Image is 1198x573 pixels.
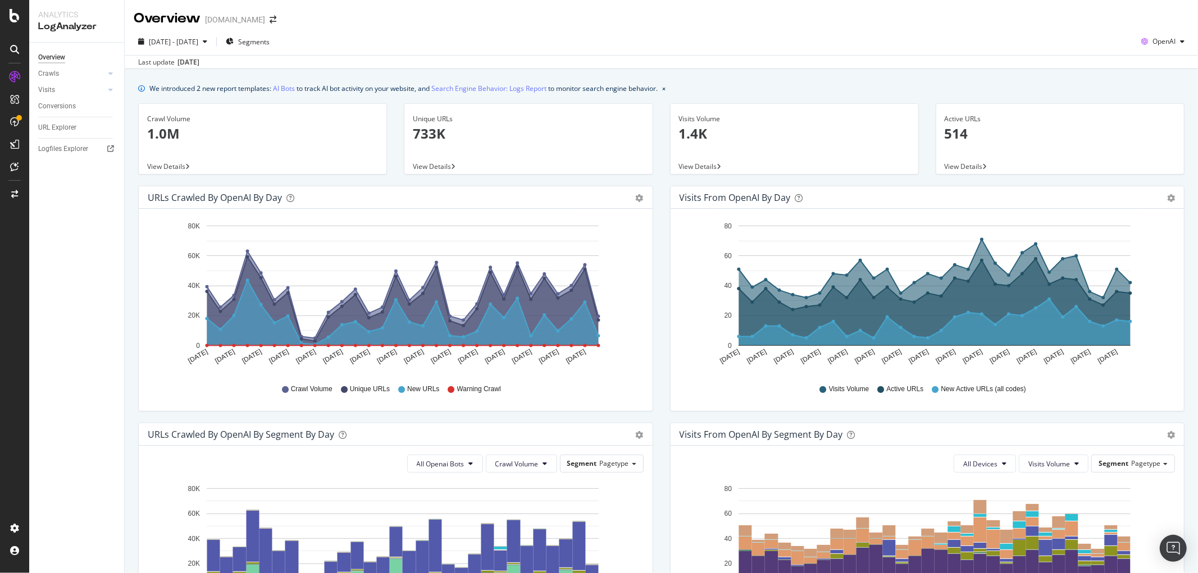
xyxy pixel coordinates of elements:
p: 1.0M [147,124,378,143]
span: All Openai Bots [417,459,464,469]
span: Segments [238,37,270,47]
a: Crawls [38,68,105,80]
text: [DATE] [799,347,822,365]
text: 60K [188,510,200,517]
text: 40K [188,282,200,290]
text: [DATE] [186,347,209,365]
div: URL Explorer [38,122,76,134]
text: [DATE] [826,347,849,365]
span: Segment [1099,459,1128,468]
p: 514 [945,124,1176,143]
text: [DATE] [295,347,317,365]
text: 20K [188,312,200,320]
a: Search Engine Behavior: Logs Report [431,82,546,94]
svg: A chart. [680,218,1170,374]
text: 80 [724,485,732,493]
text: [DATE] [511,347,533,365]
button: All Devices [954,455,1016,473]
text: 60K [188,252,200,260]
text: [DATE] [268,347,290,365]
text: [DATE] [349,347,371,365]
div: Logfiles Explorer [38,143,88,155]
span: Pagetype [600,459,629,468]
div: Active URLs [945,114,1176,124]
text: [DATE] [1042,347,1065,365]
span: New Active URLs (all codes) [941,384,1026,394]
div: Conversions [38,100,76,112]
text: [DATE] [962,347,984,365]
span: OpenAI [1153,36,1176,46]
button: Crawl Volume [486,455,557,473]
div: Overview [134,9,201,28]
div: LogAnalyzer [38,20,115,33]
div: Analytics [38,9,115,20]
a: Conversions [38,100,116,112]
div: Visits from OpenAI by day [680,192,791,203]
span: Visits Volume [829,384,869,394]
div: Open Intercom Messenger [1160,535,1187,562]
span: View Details [945,162,983,171]
p: 733K [413,124,644,143]
span: Active URLs [886,384,923,394]
text: [DATE] [718,347,741,365]
span: View Details [147,162,185,171]
text: [DATE] [322,347,344,365]
text: [DATE] [1096,347,1119,365]
text: 80K [188,222,200,230]
text: [DATE] [745,347,768,365]
span: Warning Crawl [457,384,501,394]
button: [DATE] - [DATE] [134,33,212,51]
span: View Details [679,162,717,171]
text: [DATE] [403,347,425,365]
text: [DATE] [430,347,452,365]
span: Pagetype [1131,459,1160,468]
text: 20K [188,560,200,567]
span: View Details [413,162,451,171]
span: Segment [567,459,597,468]
a: Logfiles Explorer [38,143,116,155]
div: gear [1167,194,1175,202]
text: [DATE] [213,347,236,365]
div: Crawls [38,68,59,80]
span: Crawl Volume [495,459,539,469]
button: Visits Volume [1019,455,1088,473]
span: Crawl Volume [291,384,332,394]
text: [DATE] [241,347,263,365]
text: [DATE] [989,347,1011,365]
a: AI Bots [273,82,295,94]
div: Visits from OpenAI By Segment By Day [680,429,843,440]
span: [DATE] - [DATE] [149,37,198,47]
text: 20 [724,312,732,320]
text: 40K [188,535,200,543]
text: [DATE] [537,347,560,365]
div: [DOMAIN_NAME] [205,14,265,25]
text: 0 [196,342,200,350]
div: arrow-right-arrow-left [270,16,276,24]
svg: A chart. [148,218,638,374]
a: Overview [38,52,116,63]
text: [DATE] [457,347,479,365]
div: URLs Crawled by OpenAI By Segment By Day [148,429,334,440]
text: 40 [724,535,732,543]
text: [DATE] [564,347,587,365]
div: gear [636,194,644,202]
div: Visits [38,84,55,96]
div: gear [636,431,644,439]
a: Visits [38,84,105,96]
text: [DATE] [772,347,795,365]
text: [DATE] [934,347,956,365]
text: 40 [724,282,732,290]
text: [DATE] [1015,347,1038,365]
div: URLs Crawled by OpenAI by day [148,192,282,203]
span: New URLs [407,384,439,394]
text: 80 [724,222,732,230]
text: 0 [728,342,732,350]
text: [DATE] [907,347,930,365]
text: [DATE] [484,347,506,365]
span: Unique URLs [350,384,390,394]
text: [DATE] [1069,347,1092,365]
div: We introduced 2 new report templates: to track AI bot activity on your website, and to monitor se... [149,82,658,94]
button: close banner [659,80,668,97]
